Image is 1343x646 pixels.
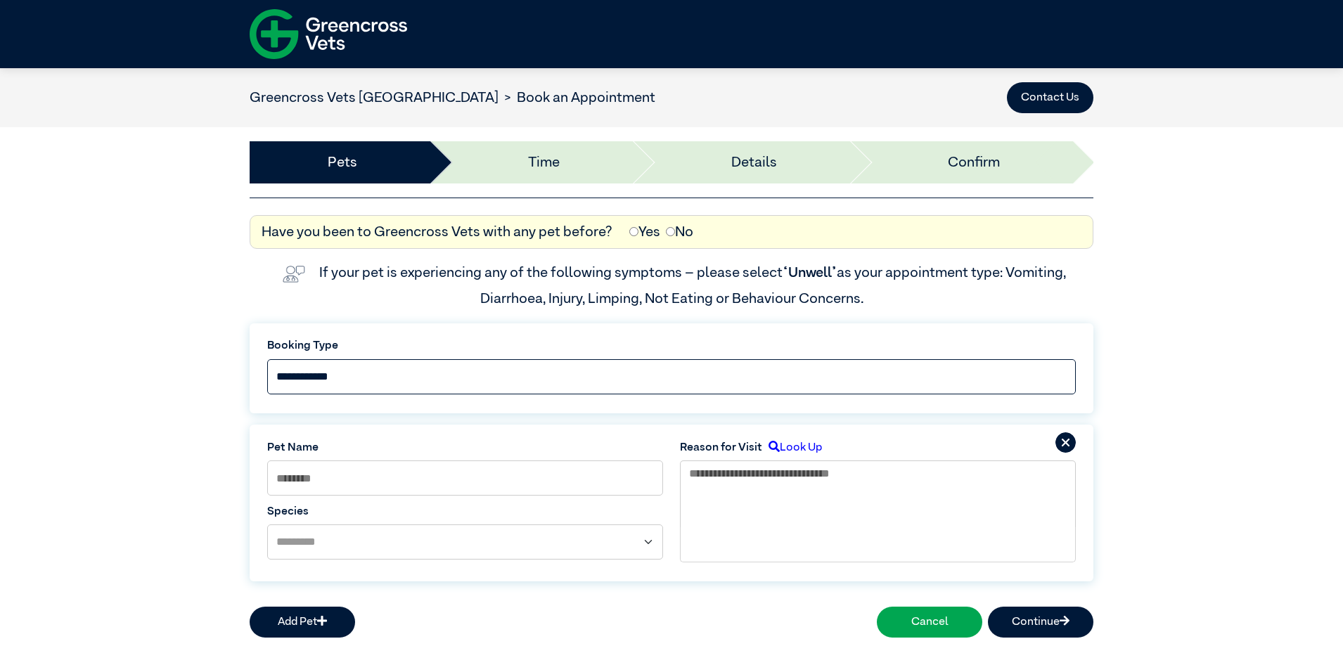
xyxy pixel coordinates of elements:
button: Cancel [877,607,982,638]
label: Booking Type [267,337,1076,354]
button: Add Pet [250,607,355,638]
label: Pet Name [267,439,663,456]
label: Reason for Visit [680,439,762,456]
label: Yes [629,221,660,243]
span: “Unwell” [783,266,837,280]
li: Book an Appointment [499,87,655,108]
input: No [666,227,675,236]
input: Yes [629,227,638,236]
label: No [666,221,693,243]
button: Continue [988,607,1093,638]
label: If your pet is experiencing any of the following symptoms – please select as your appointment typ... [319,266,1069,305]
img: vet [277,260,311,288]
a: Pets [328,152,357,173]
label: Have you been to Greencross Vets with any pet before? [262,221,612,243]
label: Species [267,503,663,520]
img: f-logo [250,4,407,65]
a: Greencross Vets [GEOGRAPHIC_DATA] [250,91,499,105]
nav: breadcrumb [250,87,655,108]
button: Contact Us [1007,82,1093,113]
label: Look Up [762,439,822,456]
